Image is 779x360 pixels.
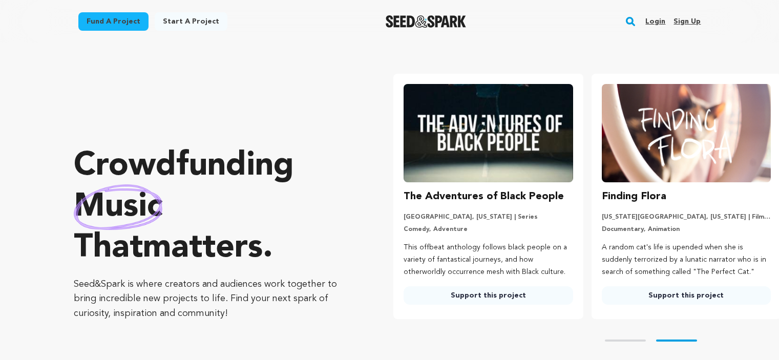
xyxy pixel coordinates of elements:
img: Finding Flora image [602,84,771,182]
img: Seed&Spark Logo Dark Mode [386,15,466,28]
a: Start a project [155,12,227,31]
a: Fund a project [78,12,149,31]
a: Seed&Spark Homepage [386,15,466,28]
p: [GEOGRAPHIC_DATA], [US_STATE] | Series [404,213,573,221]
a: Login [645,13,665,30]
p: Crowdfunding that . [74,146,352,269]
a: Support this project [602,286,771,305]
a: Support this project [404,286,573,305]
p: Documentary, Animation [602,225,771,234]
p: Seed&Spark is where creators and audiences work together to bring incredible new projects to life... [74,277,352,321]
p: Comedy, Adventure [404,225,573,234]
p: [US_STATE][GEOGRAPHIC_DATA], [US_STATE] | Film Short [602,213,771,221]
p: This offbeat anthology follows black people on a variety of fantastical journeys, and how otherwo... [404,242,573,278]
p: A random cat's life is upended when she is suddenly terrorized by a lunatic narrator who is in se... [602,242,771,278]
h3: The Adventures of Black People [404,188,564,205]
img: The Adventures of Black People image [404,84,573,182]
span: matters [143,232,263,265]
h3: Finding Flora [602,188,666,205]
img: hand sketched image [74,184,162,230]
a: Sign up [673,13,701,30]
